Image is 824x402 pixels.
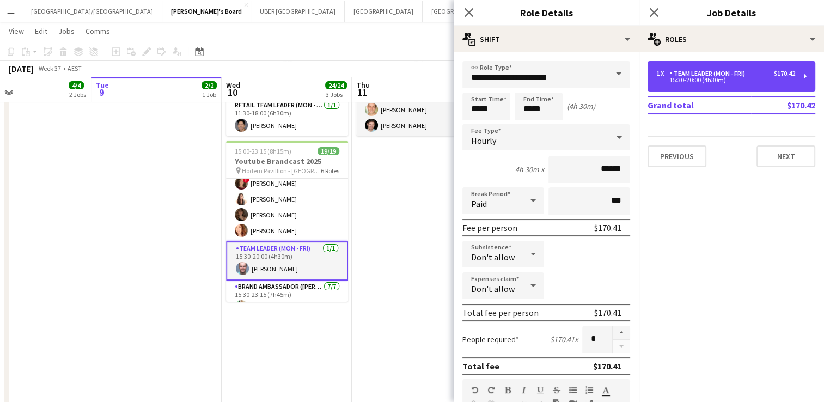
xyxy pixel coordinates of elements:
[226,141,348,302] app-job-card: 15:00-23:15 (8h15m)19/19Youtube Brandcast 2025 Hodern Pavillion - [GEOGRAPHIC_DATA]6 Roles[PERSON...
[504,386,511,394] button: Bold
[639,26,824,52] div: Roles
[243,176,249,183] span: !
[162,1,251,22] button: [PERSON_NAME]'s Board
[669,70,749,77] div: Team Leader (Mon - Fri)
[58,26,75,36] span: Jobs
[69,90,86,99] div: 2 Jobs
[9,63,34,74] div: [DATE]
[202,90,216,99] div: 1 Job
[520,386,528,394] button: Italic
[251,1,345,22] button: UBER [GEOGRAPHIC_DATA]
[96,80,109,90] span: Tue
[648,145,706,167] button: Previous
[656,77,795,83] div: 15:30-20:00 (4h30m)
[86,26,110,36] span: Comms
[593,361,621,371] div: $170.41
[242,167,321,175] span: Hodern Pavillion - [GEOGRAPHIC_DATA]
[68,64,82,72] div: AEST
[224,86,240,99] span: 10
[226,80,240,90] span: Wed
[471,283,515,294] span: Don't allow
[318,147,339,155] span: 19/19
[536,386,544,394] button: Underline
[69,81,84,89] span: 4/4
[774,70,795,77] div: $170.42
[594,307,621,318] div: $170.41
[567,101,595,111] div: (4h 30m)
[321,167,339,175] span: 6 Roles
[515,165,544,174] div: 4h 30m x
[94,86,109,99] span: 9
[36,64,63,72] span: Week 37
[648,96,751,114] td: Grand total
[22,1,162,22] button: [GEOGRAPHIC_DATA]/[GEOGRAPHIC_DATA]
[226,241,348,281] app-card-role: Team Leader (Mon - Fri)1/115:30-20:00 (4h30m)[PERSON_NAME]
[656,70,669,77] div: 1 x
[569,386,577,394] button: Unordered List
[30,24,52,38] a: Edit
[81,24,114,38] a: Comms
[462,334,519,344] label: People required
[226,156,348,166] h3: Youtube Brandcast 2025
[454,26,639,52] div: Shift
[471,252,515,263] span: Don't allow
[613,326,630,340] button: Increase
[550,334,578,344] div: $170.41 x
[487,386,495,394] button: Redo
[462,307,539,318] div: Total fee per person
[326,90,346,99] div: 3 Jobs
[325,81,347,89] span: 24/24
[356,80,370,90] span: Thu
[471,386,479,394] button: Undo
[345,1,423,22] button: [GEOGRAPHIC_DATA]
[423,1,500,22] button: [GEOGRAPHIC_DATA]
[471,135,496,146] span: Hourly
[454,5,639,20] h3: Role Details
[235,147,291,155] span: 15:00-23:15 (8h15m)
[594,222,621,233] div: $170.41
[226,99,348,136] app-card-role: RETAIL Team Leader (Mon - Fri)1/111:30-18:00 (6h30m)[PERSON_NAME]
[756,145,815,167] button: Next
[462,222,517,233] div: Fee per person
[602,386,609,394] button: Text Color
[751,96,815,114] td: $170.42
[639,5,824,20] h3: Job Details
[355,86,370,99] span: 11
[462,361,499,371] div: Total fee
[35,26,47,36] span: Edit
[4,24,28,38] a: View
[471,198,487,209] span: Paid
[585,386,593,394] button: Ordered List
[9,26,24,36] span: View
[202,81,217,89] span: 2/2
[553,386,560,394] button: Strikethrough
[54,24,79,38] a: Jobs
